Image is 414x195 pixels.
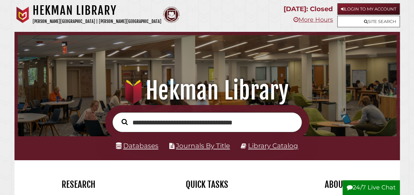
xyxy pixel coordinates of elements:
[148,179,266,190] h2: Quick Tasks
[33,3,161,18] h1: Hekman Library
[176,142,230,150] a: Journals By Title
[337,3,400,15] a: Login to My Account
[33,18,161,25] p: [PERSON_NAME][GEOGRAPHIC_DATA] | [PERSON_NAME][GEOGRAPHIC_DATA]
[284,3,333,15] p: [DATE]: Closed
[248,142,298,150] a: Library Catalog
[14,7,31,23] img: Calvin University
[19,179,138,190] h2: Research
[163,7,179,23] img: Calvin Theological Seminary
[116,142,158,150] a: Databases
[118,117,131,127] button: Search
[293,16,333,23] a: More Hours
[276,179,395,190] h2: About
[122,119,128,125] i: Search
[337,16,400,27] a: Site Search
[24,76,390,105] h1: Hekman Library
